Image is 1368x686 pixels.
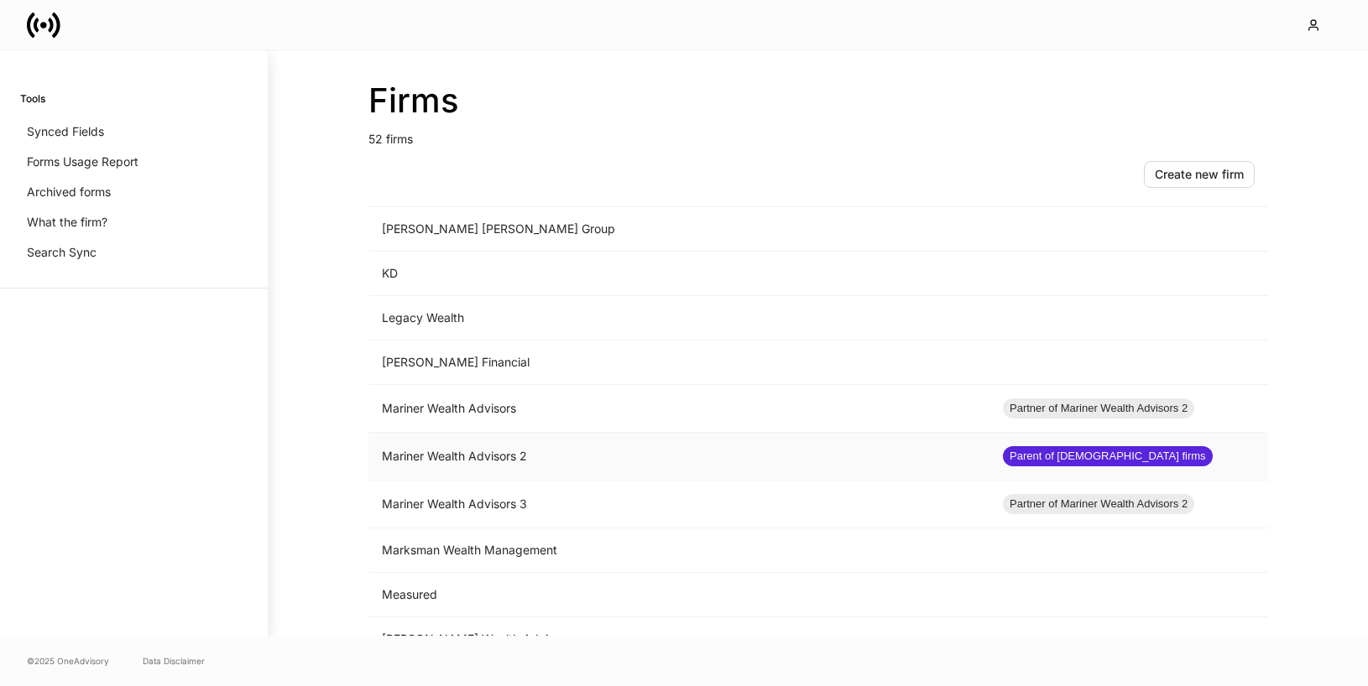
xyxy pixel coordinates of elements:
[1144,161,1255,188] button: Create new firm
[368,385,989,433] td: Mariner Wealth Advisors
[27,214,107,231] p: What the firm?
[368,340,989,385] td: [PERSON_NAME] Financial
[368,481,989,528] td: Mariner Wealth Advisors 3
[27,244,97,261] p: Search Sync
[20,91,45,107] h6: Tools
[20,177,248,207] a: Archived forms
[368,296,989,340] td: Legacy Wealth
[368,528,989,573] td: Marksman Wealth Management
[20,237,248,268] a: Search Sync
[368,617,989,662] td: [PERSON_NAME] Wealth Advisors
[1003,496,1194,512] span: Partner of Mariner Wealth Advisors 2
[27,184,111,200] p: Archived forms
[143,654,205,668] a: Data Disclaimer
[368,207,989,252] td: [PERSON_NAME] [PERSON_NAME] Group
[27,153,138,170] p: Forms Usage Report
[20,117,248,147] a: Synced Fields
[27,654,109,668] span: © 2025 OneAdvisory
[1003,400,1194,417] span: Partner of Mariner Wealth Advisors 2
[27,123,104,140] p: Synced Fields
[1003,448,1213,465] span: Parent of [DEMOGRAPHIC_DATA] firms
[368,433,989,481] td: Mariner Wealth Advisors 2
[20,207,248,237] a: What the firm?
[368,252,989,296] td: KD
[368,573,989,617] td: Measured
[368,81,1268,121] h2: Firms
[1155,169,1244,180] div: Create new firm
[20,147,248,177] a: Forms Usage Report
[368,121,1268,148] p: 52 firms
